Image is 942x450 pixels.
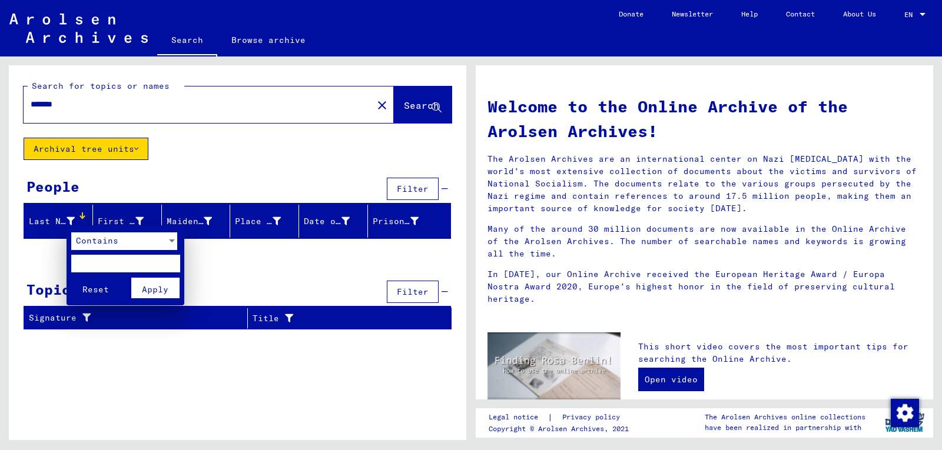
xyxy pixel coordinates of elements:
button: Apply [131,278,180,298]
img: Change consent [891,399,919,427]
div: Change consent [890,398,918,426]
span: Contains [76,235,118,246]
button: Reset [71,278,120,298]
span: Apply [142,284,168,295]
span: Reset [82,284,109,295]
